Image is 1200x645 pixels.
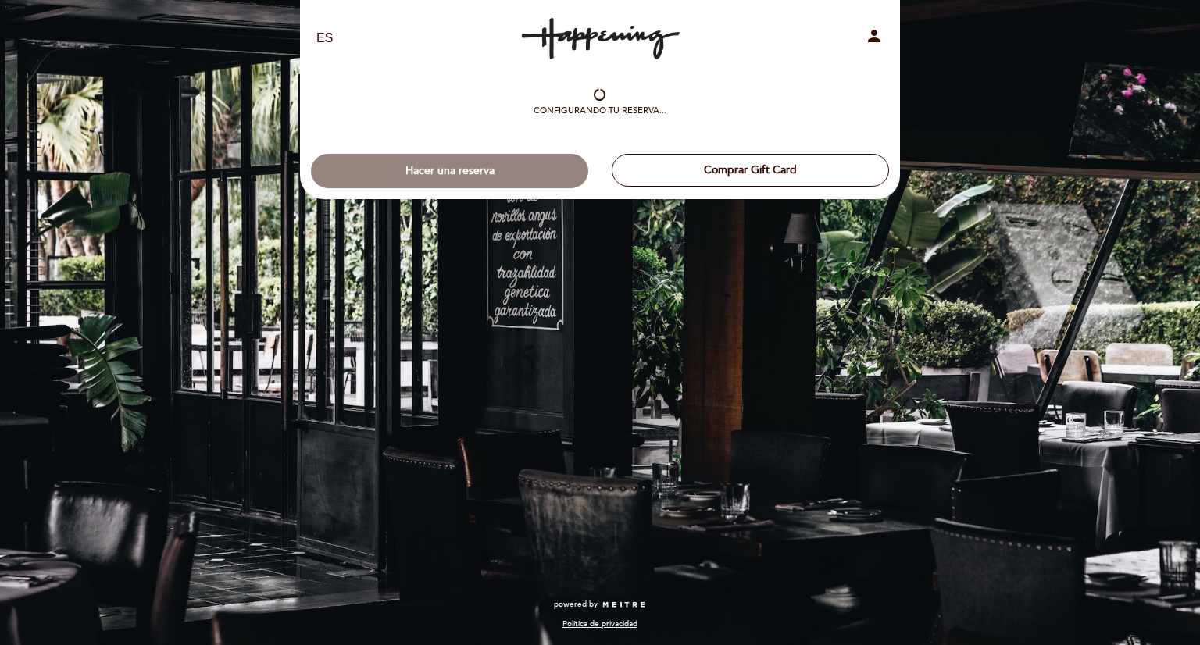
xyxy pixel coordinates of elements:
[502,17,698,60] a: Happening Costanera
[311,154,588,188] button: Hacer una reserva
[865,27,884,45] i: person
[562,618,637,629] a: Política de privacidad
[602,601,646,609] img: MEITRE
[554,599,646,610] a: powered by
[554,599,598,610] span: powered by
[612,154,889,187] button: Comprar Gift Card
[534,105,666,117] div: Configurando tu reserva...
[865,27,884,51] button: person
